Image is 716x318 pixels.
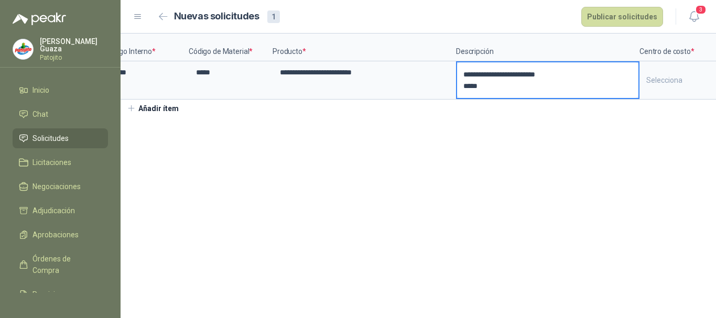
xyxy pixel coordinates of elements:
span: Solicitudes [32,133,69,144]
button: 3 [685,7,703,26]
span: 3 [695,5,707,15]
a: Negociaciones [13,177,108,196]
a: Licitaciones [13,152,108,172]
span: Chat [32,108,48,120]
a: Órdenes de Compra [13,249,108,280]
span: Licitaciones [32,157,71,168]
p: [PERSON_NAME] Guaza [40,38,108,52]
a: Aprobaciones [13,225,108,245]
a: Inicio [13,80,108,100]
h2: Nuevas solicitudes [174,9,259,24]
button: Añadir ítem [121,100,185,117]
div: 1 [267,10,280,23]
span: Negociaciones [32,181,81,192]
a: Chat [13,104,108,124]
p: Código de Material [189,34,273,61]
span: Órdenes de Compra [32,253,98,276]
button: Publicar solicitudes [581,7,663,27]
img: Company Logo [13,39,33,59]
span: Adjudicación [32,205,75,216]
p: Descripción [456,34,639,61]
span: Inicio [32,84,49,96]
a: Remisiones [13,284,108,304]
span: Aprobaciones [32,229,79,240]
p: Patojito [40,54,108,61]
a: Adjudicación [13,201,108,221]
a: Solicitudes [13,128,108,148]
p: Producto [273,34,456,61]
span: Remisiones [32,289,71,300]
p: Código Interno [105,34,189,61]
img: Logo peakr [13,13,66,25]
